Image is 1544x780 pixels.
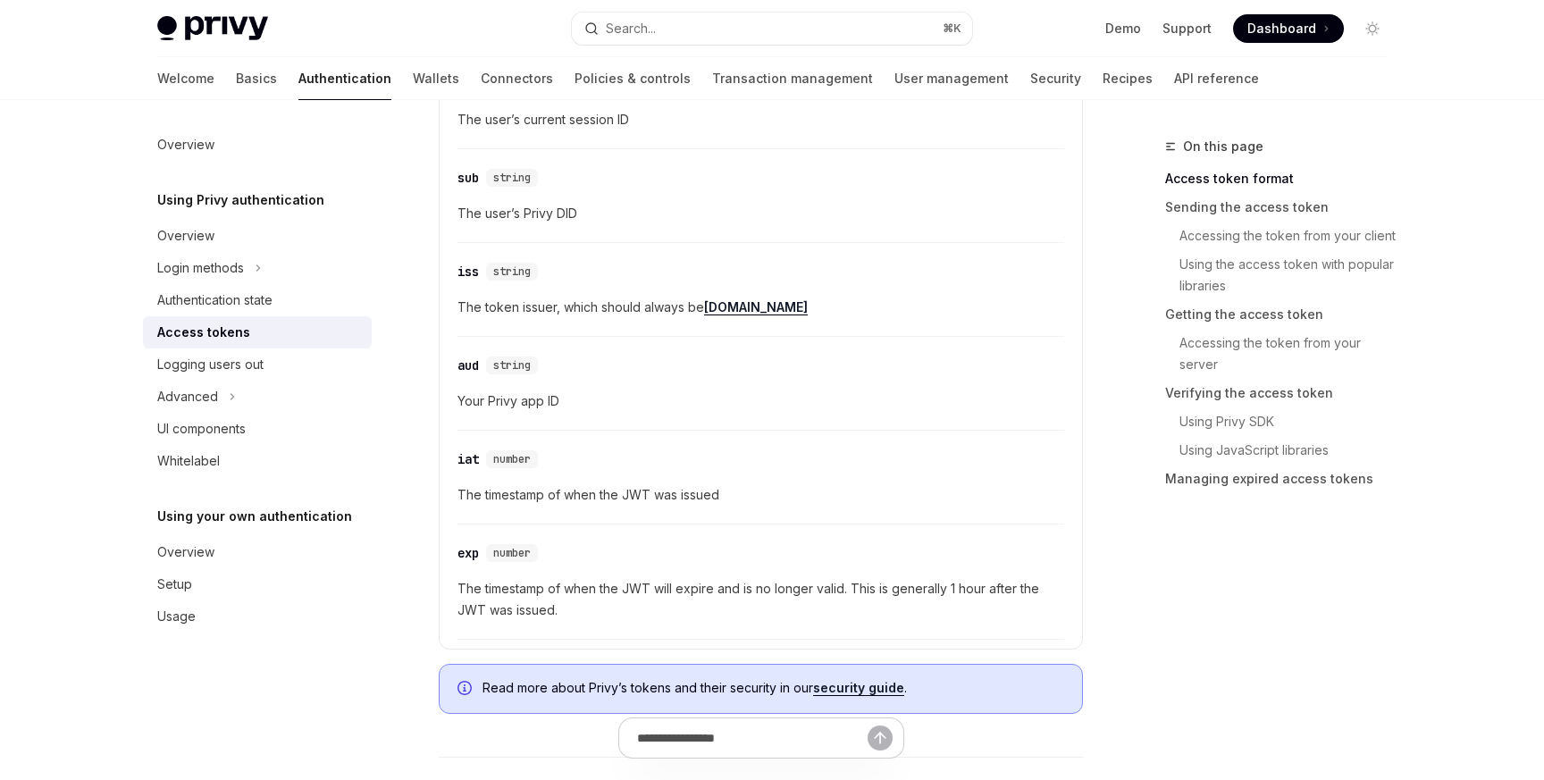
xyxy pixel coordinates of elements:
[143,220,372,252] a: Overview
[157,225,214,247] div: Overview
[157,386,218,407] div: Advanced
[157,322,250,343] div: Access tokens
[457,109,1064,130] span: The user’s current session ID
[1165,222,1401,250] a: Accessing the token from your client
[943,21,961,36] span: ⌘ K
[143,381,372,413] button: Advanced
[457,169,479,187] div: sub
[457,356,479,374] div: aud
[481,57,553,100] a: Connectors
[493,546,531,560] span: number
[493,358,531,373] span: string
[457,263,479,281] div: iss
[575,57,691,100] a: Policies & controls
[1358,14,1387,43] button: Toggle dark mode
[1174,57,1259,100] a: API reference
[157,257,244,279] div: Login methods
[413,57,459,100] a: Wallets
[637,718,868,758] input: Ask a question...
[457,203,1064,224] span: The user’s Privy DID
[1247,20,1316,38] span: Dashboard
[157,16,268,41] img: light logo
[143,348,372,381] a: Logging users out
[143,445,372,477] a: Whitelabel
[143,316,372,348] a: Access tokens
[143,284,372,316] a: Authentication state
[1165,250,1401,300] a: Using the access token with popular libraries
[143,413,372,445] a: UI components
[1233,14,1344,43] a: Dashboard
[1165,164,1401,193] a: Access token format
[572,13,972,45] button: Search...⌘K
[1165,436,1401,465] a: Using JavaScript libraries
[157,606,196,627] div: Usage
[1105,20,1141,38] a: Demo
[157,574,192,595] div: Setup
[157,189,324,211] h5: Using Privy authentication
[482,679,1064,697] span: Read more about Privy’s tokens and their security in our .
[157,506,352,527] h5: Using your own authentication
[457,297,1064,318] span: The token issuer, which should always be
[143,252,372,284] button: Login methods
[493,264,531,279] span: string
[813,680,904,696] a: security guide
[157,57,214,100] a: Welcome
[606,18,656,39] div: Search...
[704,299,808,315] a: [DOMAIN_NAME]
[894,57,1009,100] a: User management
[457,390,1064,412] span: Your Privy app ID
[1162,20,1212,38] a: Support
[1165,379,1401,407] a: Verifying the access token
[457,578,1064,621] span: The timestamp of when the JWT will expire and is no longer valid. This is generally 1 hour after ...
[1165,329,1401,379] a: Accessing the token from your server
[298,57,391,100] a: Authentication
[143,129,372,161] a: Overview
[143,536,372,568] a: Overview
[157,418,246,440] div: UI components
[143,568,372,600] a: Setup
[457,484,1064,506] span: The timestamp of when the JWT was issued
[1165,193,1401,222] a: Sending the access token
[157,289,273,311] div: Authentication state
[493,452,531,466] span: number
[236,57,277,100] a: Basics
[493,171,531,185] span: string
[712,57,873,100] a: Transaction management
[143,600,372,633] a: Usage
[157,541,214,563] div: Overview
[1165,465,1401,493] a: Managing expired access tokens
[1103,57,1153,100] a: Recipes
[1165,407,1401,436] a: Using Privy SDK
[457,450,479,468] div: iat
[1183,136,1263,157] span: On this page
[157,450,220,472] div: Whitelabel
[457,544,479,562] div: exp
[868,725,893,751] button: Send message
[457,681,475,699] svg: Info
[157,354,264,375] div: Logging users out
[157,134,214,155] div: Overview
[1030,57,1081,100] a: Security
[1165,300,1401,329] a: Getting the access token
